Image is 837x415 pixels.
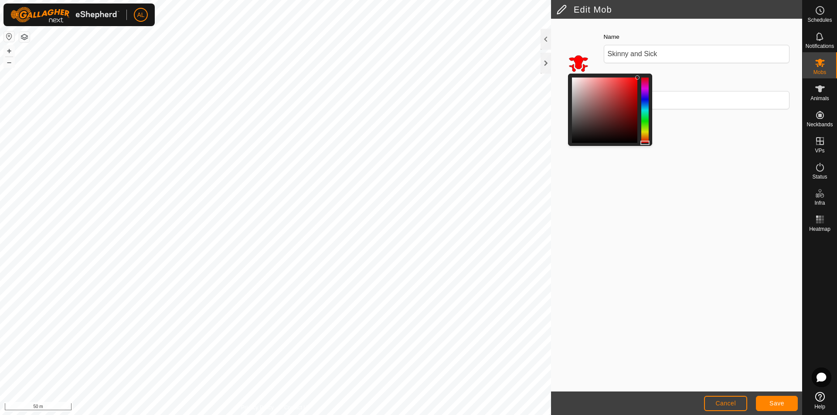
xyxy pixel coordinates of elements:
[813,70,826,75] span: Mobs
[4,46,14,56] button: +
[10,7,119,23] img: Gallagher Logo
[769,400,784,407] span: Save
[715,400,736,407] span: Cancel
[812,174,827,179] span: Status
[814,200,825,206] span: Infra
[4,57,14,67] button: –
[241,404,274,412] a: Privacy Policy
[556,4,802,15] h2: Edit Mob
[807,17,832,23] span: Schedules
[810,96,829,101] span: Animals
[803,388,837,413] a: Help
[284,404,310,412] a: Contact Us
[756,396,798,411] button: Save
[4,31,14,42] button: Reset Map
[809,226,830,232] span: Heatmap
[806,44,834,49] span: Notifications
[19,32,30,42] button: Map Layers
[815,148,824,153] span: VPs
[814,404,825,409] span: Help
[704,396,747,411] button: Cancel
[604,33,619,41] label: Name
[137,10,144,20] span: AL
[806,122,833,127] span: Neckbands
